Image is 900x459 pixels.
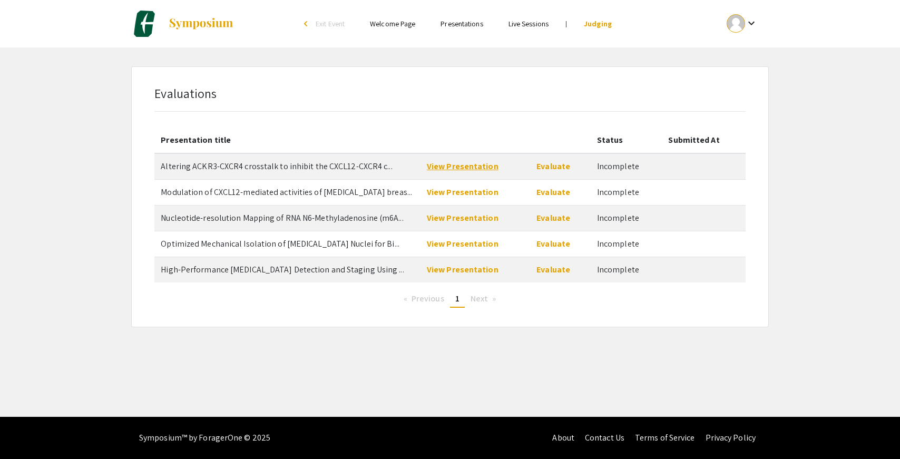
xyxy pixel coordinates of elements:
a: About [552,432,574,443]
th: Status [591,128,662,153]
iframe: Chat [8,412,45,451]
a: View Presentation [427,187,498,198]
span: Evaluations [154,85,217,102]
a: Live Sessions [508,19,549,28]
td: Incomplete [591,257,662,282]
div: Symposium™ by ForagerOne © 2025 [139,417,270,459]
button: Expand account dropdown [716,12,769,35]
li: | [561,19,571,28]
a: Evaluate [536,161,570,172]
img: Charlotte Biomedical Sciences Symposium 2025 [131,11,158,37]
a: View Presentation [427,238,498,249]
a: View Presentation [427,212,498,223]
mat-icon: Expand account dropdown [745,17,758,30]
th: Submitted At [662,128,745,153]
span: Next [471,293,488,304]
td: Incomplete [591,179,662,205]
a: Terms of Service [635,432,695,443]
span: Modulation of CXCL12-mediated activities of metastatic breast cancer cells using a CXCL12-CXCL4 b... [161,187,412,198]
a: Evaluate [536,212,570,223]
a: Evaluate [536,238,570,249]
span: Altering ACKR3-CXCR4 crosstalk to inhibit the CXCL12-CXCR4 chemokine-driven breast cancer progres... [161,161,392,172]
td: Incomplete [591,205,662,231]
span: Optimized Mechanical Isolation of Glioblastoma Nuclei for Biomechanical Analysis [161,238,399,249]
a: Presentations [441,19,483,28]
div: arrow_back_ios [304,21,310,27]
a: Welcome Page [370,19,415,28]
td: Incomplete [591,153,662,180]
a: View Presentation [427,161,498,172]
span: Previous [412,293,444,304]
a: Evaluate [536,264,570,275]
a: Privacy Policy [706,432,756,443]
img: Symposium by ForagerOne [168,17,234,30]
span: Nucleotide-resolution Mapping of RNA N6-Methyladenosine (m6A) in Malaria Pathogen Plasmodium falc... [161,212,403,223]
th: Presentation title [154,128,420,153]
a: Judging [584,19,612,28]
span: High-Performance Ovarian Cancer Detection and Staging Using Serum miRNA Profiles and Machine Lear... [161,264,404,275]
a: View Presentation [427,264,498,275]
ul: Pagination [162,291,737,308]
a: Contact Us [585,432,624,443]
span: 1 [455,293,459,304]
span: Exit Event [316,19,345,28]
a: Charlotte Biomedical Sciences Symposium 2025 [131,11,234,37]
td: Incomplete [591,231,662,257]
a: Evaluate [536,187,570,198]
